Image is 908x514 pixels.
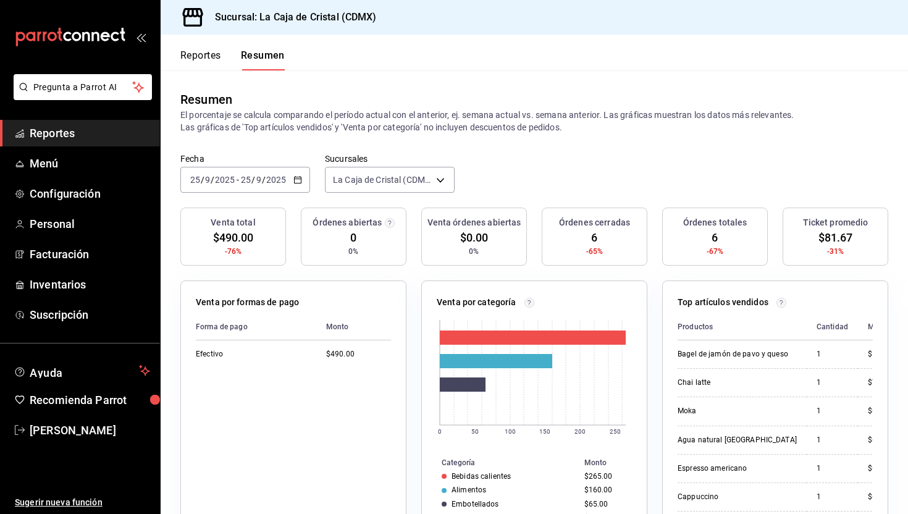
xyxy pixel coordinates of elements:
span: Personal [30,216,150,232]
p: Venta por categoría [437,296,516,309]
div: 1 [817,349,848,360]
span: [PERSON_NAME] [30,422,150,439]
span: / [262,175,266,185]
span: Facturación [30,246,150,263]
span: Configuración [30,185,150,202]
input: -- [256,175,262,185]
button: Pregunta a Parrot AI [14,74,152,100]
div: Agua natural [GEOGRAPHIC_DATA] [678,435,797,445]
h3: Órdenes abiertas [313,216,382,229]
div: Bebidas calientes [452,472,511,481]
button: Reportes [180,49,221,70]
div: $60.00 [868,492,896,502]
div: 1 [817,492,848,502]
h3: Sucursal: La Caja de Cristal (CDMX) [205,10,377,25]
span: Reportes [30,125,150,141]
div: Embotellados [452,500,499,508]
span: Suscripción [30,306,150,323]
div: Efectivo [196,349,306,360]
h3: Órdenes cerradas [559,216,630,229]
div: 1 [817,435,848,445]
span: Recomienda Parrot [30,392,150,408]
div: Moka [678,406,797,416]
text: 150 [539,428,550,435]
h3: Venta total [211,216,255,229]
label: Sucursales [325,154,455,163]
th: Cantidad [807,314,858,340]
div: $65.00 [868,435,896,445]
div: Resumen [180,90,232,109]
span: 6 [712,229,718,246]
div: Chai latte [678,377,797,388]
span: Ayuda [30,363,134,378]
span: -65% [586,246,603,257]
div: $160.00 [584,486,627,494]
span: -76% [225,246,242,257]
div: 1 [817,406,848,416]
input: ---- [214,175,235,185]
button: Resumen [241,49,285,70]
span: -67% [707,246,724,257]
div: $490.00 [326,349,391,360]
div: 1 [817,377,848,388]
th: Categoría [422,456,579,470]
input: -- [204,175,211,185]
span: 6 [591,229,597,246]
p: Top artículos vendidos [678,296,768,309]
span: 0 [350,229,356,246]
span: $490.00 [213,229,254,246]
div: $60.00 [868,463,896,474]
span: - [237,175,239,185]
label: Fecha [180,154,310,163]
text: 50 [471,428,479,435]
span: / [251,175,255,185]
span: $81.67 [818,229,853,246]
span: La Caja de Cristal (CDMX) [333,174,432,186]
div: $67.00 [868,406,896,416]
span: Sugerir nueva función [15,496,150,509]
span: 0% [348,246,358,257]
span: 0% [469,246,479,257]
th: Productos [678,314,807,340]
div: navigation tabs [180,49,285,70]
text: 250 [610,428,621,435]
input: -- [240,175,251,185]
span: Pregunta a Parrot AI [33,81,133,94]
text: 0 [438,428,442,435]
th: Monto [858,314,896,340]
th: Monto [316,314,391,340]
th: Monto [579,456,647,470]
a: Pregunta a Parrot AI [9,90,152,103]
div: Bagel de jamón de pavo y queso [678,349,797,360]
div: $78.00 [868,377,896,388]
input: -- [190,175,201,185]
div: 1 [817,463,848,474]
div: $265.00 [584,472,627,481]
div: $65.00 [584,500,627,508]
span: Inventarios [30,276,150,293]
div: $160.00 [868,349,896,360]
p: Venta por formas de pago [196,296,299,309]
th: Forma de pago [196,314,316,340]
h3: Órdenes totales [683,216,747,229]
p: El porcentaje se calcula comparando el período actual con el anterior, ej. semana actual vs. sema... [180,109,888,133]
div: Cappuccino [678,492,797,502]
button: open_drawer_menu [136,32,146,42]
span: / [211,175,214,185]
span: -31% [827,246,844,257]
span: $0.00 [460,229,489,246]
h3: Ticket promedio [803,216,868,229]
span: Menú [30,155,150,172]
input: ---- [266,175,287,185]
h3: Venta órdenes abiertas [427,216,521,229]
text: 100 [505,428,516,435]
div: Espresso americano [678,463,797,474]
span: / [201,175,204,185]
text: 200 [574,428,586,435]
div: Alimentos [452,486,486,494]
